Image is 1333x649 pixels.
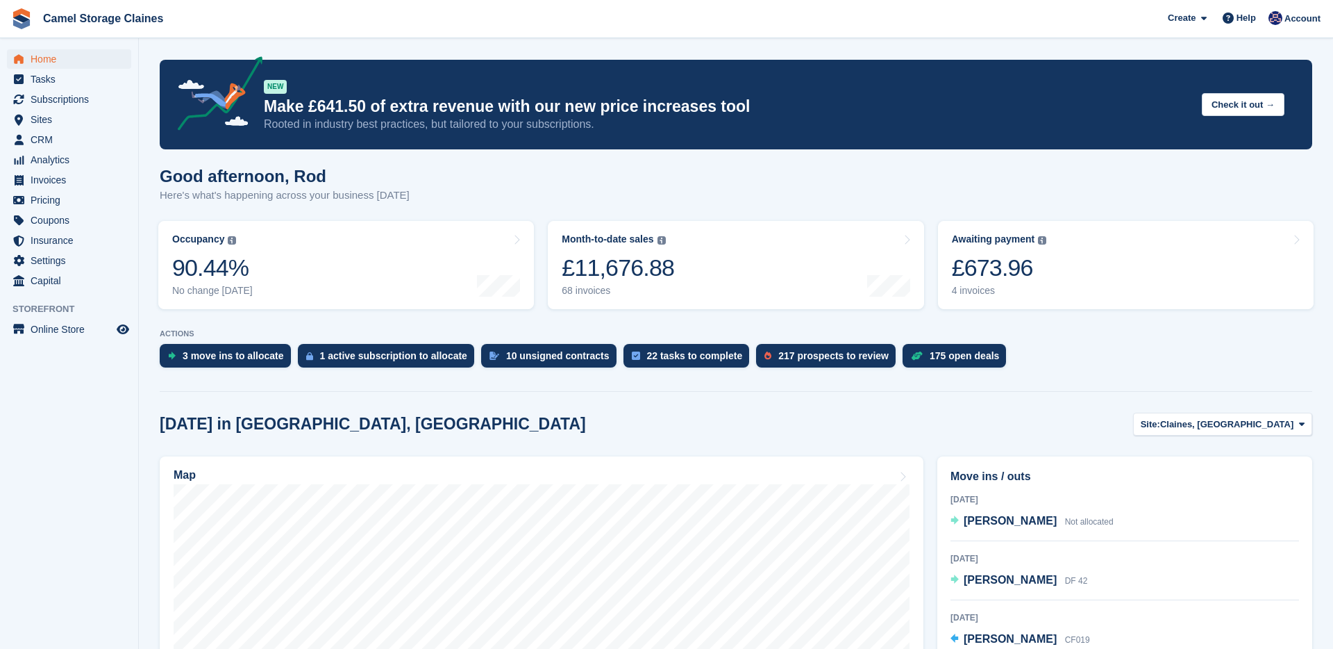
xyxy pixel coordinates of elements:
[647,350,743,361] div: 22 tasks to complete
[264,117,1191,132] p: Rooted in industry best practices, but tailored to your subscriptions.
[1038,236,1046,245] img: icon-info-grey-7440780725fd019a000dd9b08b2336e03edf1995a4989e88bcd33f0948082b44.svg
[950,572,1087,590] a: [PERSON_NAME] DF 42
[952,233,1035,245] div: Awaiting payment
[964,515,1057,527] span: [PERSON_NAME]
[623,344,757,375] a: 22 tasks to complete
[31,190,114,210] span: Pricing
[11,8,32,29] img: stora-icon-8386f47178a22dfd0bd8f6a31ec36ba5ce8667c1dd55bd0f319d3a0aa187defe.svg
[12,302,138,316] span: Storefront
[31,90,114,109] span: Subscriptions
[1284,12,1321,26] span: Account
[657,236,666,245] img: icon-info-grey-7440780725fd019a000dd9b08b2336e03edf1995a4989e88bcd33f0948082b44.svg
[31,69,114,89] span: Tasks
[7,49,131,69] a: menu
[7,320,131,339] a: menu
[31,231,114,250] span: Insurance
[1202,93,1284,116] button: Check it out →
[1065,517,1114,527] span: Not allocated
[1268,11,1282,25] img: Rod
[1236,11,1256,25] span: Help
[930,350,999,361] div: 175 open deals
[31,211,114,230] span: Coupons
[950,513,1114,531] a: [PERSON_NAME] Not allocated
[298,344,481,375] a: 1 active subscription to allocate
[7,130,131,149] a: menu
[632,352,640,360] img: task-75834270c22a3079a89374b754ae025e5fb1db73e45f91037f5363f120a921f8.svg
[31,49,114,69] span: Home
[264,97,1191,117] p: Make £641.50 of extra revenue with our new price increases tool
[1065,576,1088,586] span: DF 42
[950,493,1299,506] div: [DATE]
[1133,413,1312,436] button: Site: Claines, [GEOGRAPHIC_DATA]
[228,236,236,245] img: icon-info-grey-7440780725fd019a000dd9b08b2336e03edf1995a4989e88bcd33f0948082b44.svg
[31,110,114,129] span: Sites
[168,352,176,360] img: move_ins_to_allocate_icon-fdf77a2bb77ea45bf5b3d319d69a93e2d87916cf1d5bf7949dd705db3b84f3ca.svg
[481,344,623,375] a: 10 unsigned contracts
[166,56,263,135] img: price-adjustments-announcement-icon-8257ccfd72463d97f412b2fc003d46551f7dbcb40ab6d574587a9cd5c0d94...
[964,633,1057,645] span: [PERSON_NAME]
[31,150,114,170] span: Analytics
[7,251,131,270] a: menu
[31,320,114,339] span: Online Store
[31,170,114,190] span: Invoices
[911,351,923,361] img: deal-1b604bf984904fb50ccaf53a9ad4b4a5d6e5aea283cecdc64d6e3604feb123c2.svg
[115,321,131,338] a: Preview store
[37,7,169,30] a: Camel Storage Claines
[31,271,114,290] span: Capital
[952,285,1047,297] div: 4 invoices
[320,350,467,361] div: 1 active subscription to allocate
[160,188,410,204] p: Here's what's happening across your business [DATE]
[160,329,1312,338] p: ACTIONS
[548,221,923,309] a: Month-to-date sales £11,676.88 68 invoices
[306,352,313,361] img: active_subscription_to_allocate_icon-d502201f5373d7db506a760aba3b589e785aa758c864c3986d89f69b8ff3...
[562,285,674,297] div: 68 invoices
[964,574,1057,586] span: [PERSON_NAME]
[183,350,284,361] div: 3 move ins to allocate
[1168,11,1196,25] span: Create
[7,170,131,190] a: menu
[562,254,674,282] div: £11,676.88
[903,344,1013,375] a: 175 open deals
[778,350,889,361] div: 217 prospects to review
[506,350,610,361] div: 10 unsigned contracts
[7,150,131,170] a: menu
[7,90,131,109] a: menu
[172,285,253,297] div: No change [DATE]
[264,80,287,94] div: NEW
[172,254,253,282] div: 90.44%
[562,233,653,245] div: Month-to-date sales
[952,254,1047,282] div: £673.96
[764,352,771,360] img: prospect-51fa495bee0391a8d652442698ab0144808aea92771e9ea1ae160a38d050c398.svg
[1160,418,1293,432] span: Claines, [GEOGRAPHIC_DATA]
[7,69,131,89] a: menu
[160,344,298,375] a: 3 move ins to allocate
[7,211,131,230] a: menu
[950,468,1299,485] h2: Move ins / outs
[160,167,410,186] h1: Good afternoon, Rod
[160,415,586,434] h2: [DATE] in [GEOGRAPHIC_DATA], [GEOGRAPHIC_DATA]
[1141,418,1160,432] span: Site:
[7,190,131,210] a: menu
[174,469,196,482] h2: Map
[31,130,114,149] span: CRM
[31,251,114,270] span: Settings
[756,344,903,375] a: 217 prospects to review
[7,271,131,290] a: menu
[7,231,131,250] a: menu
[172,233,224,245] div: Occupancy
[950,552,1299,565] div: [DATE]
[950,631,1090,649] a: [PERSON_NAME] CF019
[7,110,131,129] a: menu
[158,221,534,309] a: Occupancy 90.44% No change [DATE]
[950,611,1299,624] div: [DATE]
[489,352,499,360] img: contract_signature_icon-13c848040528278c33f63329250d36e43548de30e8caae1d1a13099fd9432cc5.svg
[938,221,1314,309] a: Awaiting payment £673.96 4 invoices
[1065,635,1090,645] span: CF019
